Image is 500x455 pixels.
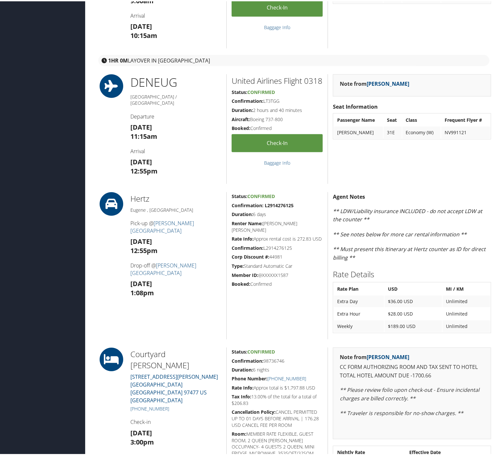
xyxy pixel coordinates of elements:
[441,113,490,125] th: Frequent Flyer #
[232,115,250,121] strong: Aircraft:
[130,218,222,233] h4: Pick-up @
[232,252,323,259] h5: 44981
[232,219,263,225] strong: Renter Name:
[385,294,442,306] td: $36.00 USD
[232,124,323,130] h5: Confirmed
[232,384,323,390] h5: Approx total is $1,797.88 USD
[340,79,409,86] strong: Note from
[130,156,152,165] strong: [DATE]
[232,124,250,130] strong: Booked:
[443,282,490,294] th: MI / KM
[334,113,383,125] th: Passenger Name
[232,210,323,216] h5: 6 days
[340,362,484,378] p: CC FORM AUTHORIZING ROOM AND TAX SENT TO HOTEL TOTAL HOTEL AMOUNT DUE -1700.66
[402,125,441,137] td: Economy (W)
[130,287,154,296] strong: 1:08pm
[232,408,323,427] h5: CANCEL PERMITTED UP TO 01 DAYS BEFORE ARRIVAL | 176.28 USD CANCEL FEE PER ROOM
[232,271,258,277] strong: Member ID:
[232,210,253,216] strong: Duration:
[384,125,402,137] td: 31E
[340,385,480,401] em: ** Please review folio upon check-out - Ensure incidental charges are billed correctly. **
[130,428,152,436] strong: [DATE]
[232,392,323,405] h5: 13.00% of the total for a total of $206.83
[340,352,409,359] strong: Note from
[108,56,128,63] strong: 1HR 0M
[232,280,323,286] h5: Confirmed
[232,244,263,250] strong: Confirmation:
[367,352,409,359] a: [PERSON_NAME]
[334,319,384,331] td: Weekly
[232,408,276,414] strong: Cancellation Policy:
[267,374,306,381] a: [PHONE_NUMBER]
[232,365,253,372] strong: Duration:
[98,54,490,65] div: layover in [GEOGRAPHIC_DATA]
[232,280,250,286] strong: Booked:
[333,206,483,222] em: ** LDW/Liability insurance INCLUDED - do not accept LDW at the counter **
[232,234,254,241] strong: Rate Info:
[232,262,323,268] h5: Standard Automatic Car
[232,356,263,363] strong: Confirmation:
[130,417,222,425] h4: Check-in
[441,125,490,137] td: NV991121
[130,218,194,233] a: [PERSON_NAME][GEOGRAPHIC_DATA]
[232,271,323,277] h5: @XXXXXX1587
[130,372,218,403] a: [STREET_ADDRESS][PERSON_NAME][GEOGRAPHIC_DATA] [GEOGRAPHIC_DATA] 97477 US [GEOGRAPHIC_DATA]
[385,319,442,331] td: $189.00 USD
[232,384,254,390] strong: Rate Info:
[264,23,290,29] a: Baggage Info
[443,307,490,318] td: Unlimited
[385,307,442,318] td: $28.00 USD
[402,113,441,125] th: Class
[130,437,154,446] strong: 3:00pm
[247,88,275,94] span: Confirmed
[130,165,158,174] strong: 12:55pm
[232,430,246,436] strong: Room:
[232,88,247,94] strong: Status:
[130,405,169,411] a: [PHONE_NUMBER]
[232,106,253,112] strong: Duration:
[232,74,323,85] h2: United Airlines Flight 0318
[130,236,152,245] strong: [DATE]
[232,356,323,363] h5: 98736746
[367,79,409,86] a: [PERSON_NAME]
[130,146,222,154] h4: Arrival
[130,261,196,275] a: [PERSON_NAME][GEOGRAPHIC_DATA]
[333,229,467,237] em: ** See notes below for more car rental information **
[333,102,378,109] strong: Seat Information
[333,244,486,260] em: ** Must present this Itinerary at Hertz counter as ID for direct billing **
[232,234,323,241] h5: Approx rental cost is 272.83 USD
[232,374,267,381] strong: Phone Number:
[334,282,384,294] th: Rate Plan
[130,347,222,369] h2: Courtyard [PERSON_NAME]
[130,21,152,29] strong: [DATE]
[340,409,464,416] em: ** Traveler is responsible for no-show charges. **
[232,97,263,103] strong: Confirmation:
[334,307,384,318] td: Extra Hour
[232,365,323,372] h5: 6 nights
[232,244,323,250] h5: L2914276125
[130,30,157,39] strong: 10:15am
[333,267,491,279] h2: Rate Details
[333,192,365,199] strong: Agent Notes
[232,392,251,399] strong: Tax Info:
[232,252,269,259] strong: Corp Discount #:
[130,112,222,119] h4: Departure
[130,131,157,139] strong: 11:15am
[247,347,275,354] span: Confirmed
[130,73,222,89] h1: DEN EUG
[130,245,158,254] strong: 12:55pm
[443,294,490,306] td: Unlimited
[130,92,222,105] h5: [GEOGRAPHIC_DATA] / [GEOGRAPHIC_DATA]
[384,113,402,125] th: Seat
[130,11,222,18] h4: Arrival
[232,97,323,103] h5: LT3TGG
[232,115,323,121] h5: Boeing 737-800
[130,261,222,275] h4: Drop-off @
[334,125,383,137] td: [PERSON_NAME]
[232,106,323,112] h5: 2 hours and 40 minutes
[130,278,152,287] strong: [DATE]
[334,294,384,306] td: Extra Day
[130,192,222,203] h2: Hertz
[232,262,244,268] strong: Type:
[385,282,442,294] th: USD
